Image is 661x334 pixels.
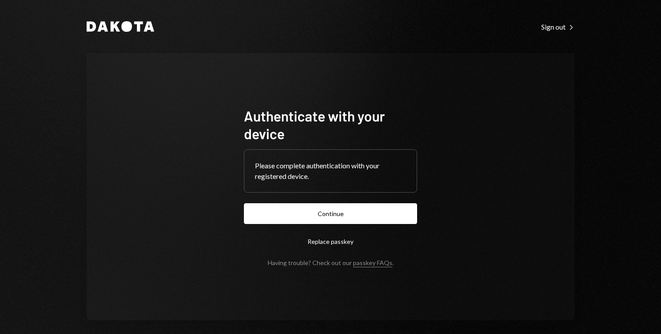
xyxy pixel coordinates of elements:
a: passkey FAQs [353,259,392,267]
button: Replace passkey [244,231,417,252]
button: Continue [244,203,417,224]
div: Having trouble? Check out our . [268,259,394,266]
div: Sign out [541,23,574,31]
a: Sign out [541,22,574,31]
div: Please complete authentication with your registered device. [255,160,406,182]
h1: Authenticate with your device [244,107,417,142]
